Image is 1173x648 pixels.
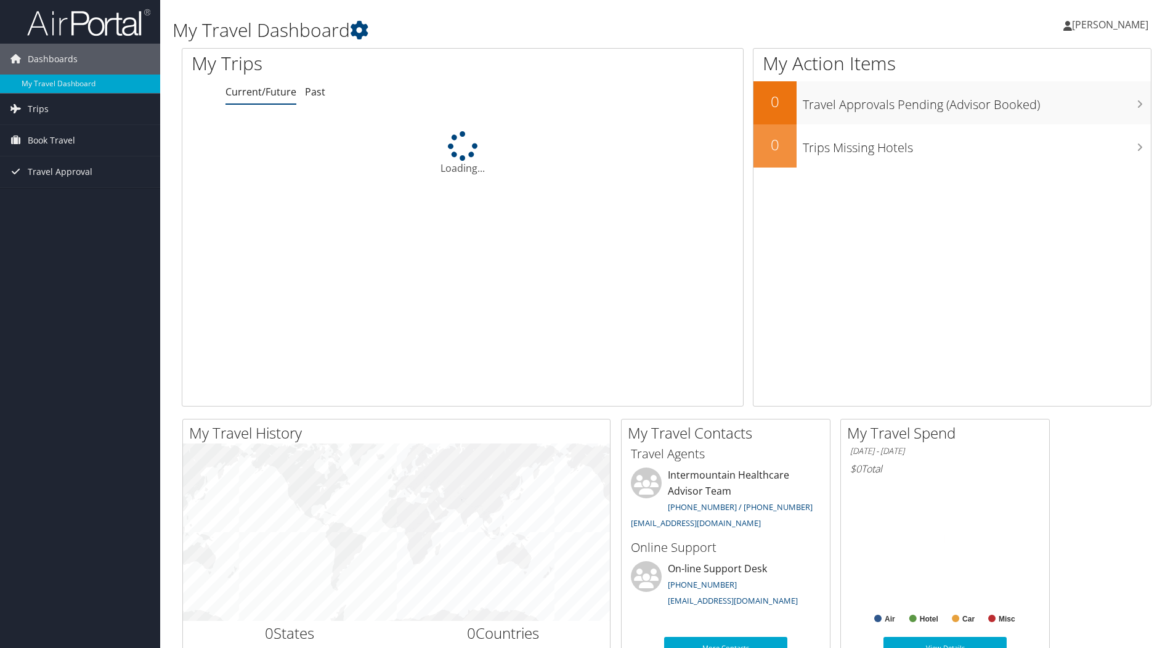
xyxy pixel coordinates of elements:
h2: 0 [753,91,797,112]
h1: My Travel Dashboard [172,17,831,43]
li: On-line Support Desk [625,561,827,612]
h2: States [192,623,388,644]
span: 0 [467,623,476,643]
h3: Online Support [631,539,821,556]
a: Past [305,85,325,99]
text: Car [962,615,975,623]
h2: My Travel Spend [847,423,1049,443]
a: [EMAIL_ADDRESS][DOMAIN_NAME] [631,517,761,529]
h6: [DATE] - [DATE] [850,445,1040,457]
li: Intermountain Healthcare Advisor Team [625,468,827,533]
a: Current/Future [225,85,296,99]
span: 0 [265,623,274,643]
h2: My Travel Contacts [628,423,830,443]
h3: Travel Approvals Pending (Advisor Booked) [803,90,1151,113]
span: $0 [850,462,861,476]
h3: Travel Agents [631,445,821,463]
h2: 0 [753,134,797,155]
a: [PHONE_NUMBER] / [PHONE_NUMBER] [668,501,813,512]
text: Misc [999,615,1015,623]
text: Hotel [920,615,938,623]
h1: My Trips [192,51,500,76]
h6: Total [850,462,1040,476]
a: 0Trips Missing Hotels [753,124,1151,168]
h3: Trips Missing Hotels [803,133,1151,156]
div: Loading... [182,131,743,176]
h2: Countries [406,623,601,644]
a: [PERSON_NAME] [1063,6,1161,43]
span: Trips [28,94,49,124]
h2: My Travel History [189,423,610,443]
span: [PERSON_NAME] [1072,18,1148,31]
h1: My Action Items [753,51,1151,76]
a: [PHONE_NUMBER] [668,579,737,590]
span: Travel Approval [28,156,92,187]
a: 0Travel Approvals Pending (Advisor Booked) [753,81,1151,124]
text: Air [885,615,895,623]
span: Dashboards [28,44,78,75]
span: Book Travel [28,125,75,156]
img: airportal-logo.png [27,8,150,37]
a: [EMAIL_ADDRESS][DOMAIN_NAME] [668,595,798,606]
